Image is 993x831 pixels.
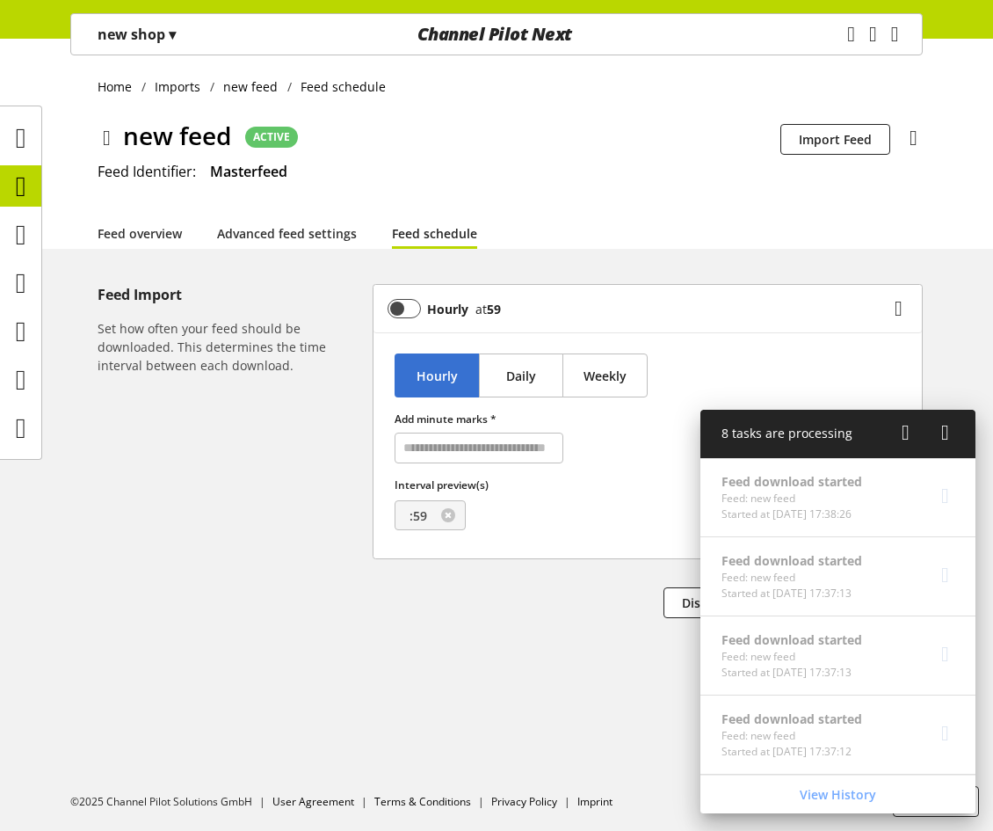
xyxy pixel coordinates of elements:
[98,24,176,45] p: new shop
[427,300,468,318] b: Hourly
[123,117,231,154] span: new feed
[253,129,290,145] span: ACTIVE
[487,301,501,317] b: 59
[98,319,366,375] h6: Set how often your feed should be downloaded. This determines the time interval between each down...
[704,779,972,810] a: View History
[417,367,458,385] span: Hourly
[562,354,648,397] button: Weekly
[395,354,480,397] button: Hourly
[70,794,272,810] li: ©2025 Channel Pilot Solutions GmbH
[98,162,196,181] span: Feed Identifier:
[410,507,427,525] span: :59
[491,794,557,809] a: Privacy Policy
[506,367,536,385] span: Daily
[214,77,287,96] a: new feed
[682,594,781,612] span: Discard Changes
[799,130,872,149] span: Import Feed
[395,412,496,426] span: Add minute marks *
[272,794,354,809] a: User Agreement
[98,284,366,305] h5: Feed Import
[217,224,357,243] a: Advanced feed settings
[663,587,800,618] button: Discard Changes
[210,162,287,181] span: Masterfeed
[395,477,563,493] label: Interval preview(s)
[223,77,278,96] span: new feed
[577,794,612,809] a: Imprint
[98,77,141,96] a: Home
[780,124,890,155] button: Import Feed
[374,794,471,809] a: Terms & Conditions
[800,785,876,804] span: View History
[392,224,477,243] a: Feed schedule
[583,367,627,385] span: Weekly
[721,425,852,441] span: 8 tasks are processing
[70,13,923,55] nav: main navigation
[479,354,564,397] button: Daily
[146,77,210,96] a: Imports
[468,300,501,318] div: at
[169,25,176,44] span: ▾
[98,224,182,243] a: Feed overview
